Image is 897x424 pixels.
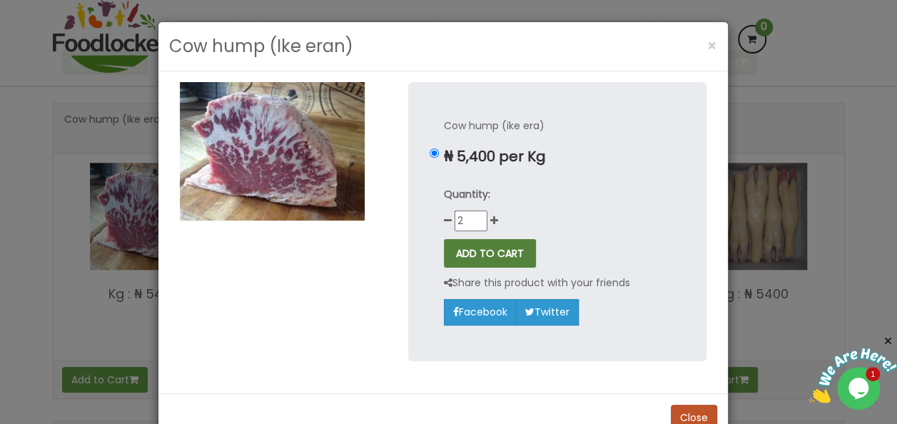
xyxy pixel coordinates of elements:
[444,239,536,268] button: ADD TO CART
[180,82,365,221] img: Cow hump (Ike eran)
[444,148,671,165] p: ₦ 5,400 per Kg
[430,148,439,158] input: ₦ 5,400 per Kg
[516,299,579,325] a: Twitter
[444,118,671,134] p: Cow hump (ike era)
[444,187,490,201] strong: Quantity:
[700,31,724,61] button: Close
[707,36,717,56] span: ×
[444,299,517,325] a: Facebook
[809,335,897,403] iframe: chat widget
[169,33,353,60] h3: Cow hump (Ike eran)
[444,275,630,291] p: Share this product with your friends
